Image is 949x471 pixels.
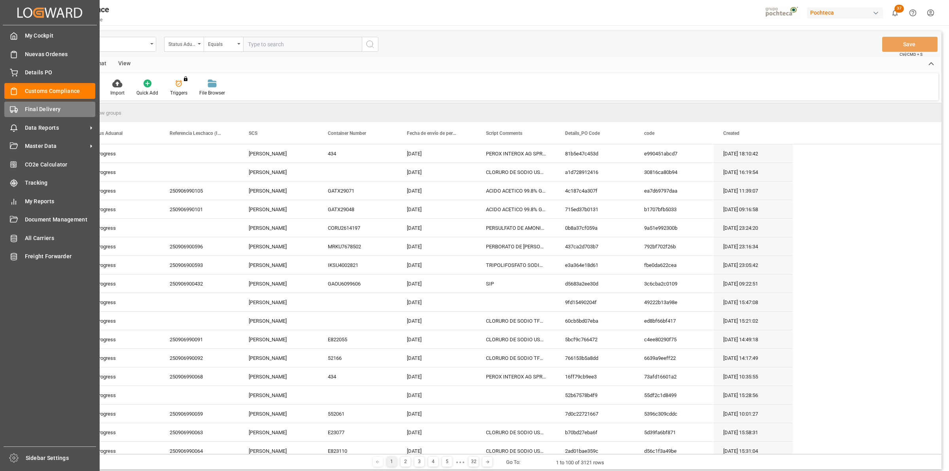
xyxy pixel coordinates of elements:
[81,330,160,348] div: In progress
[81,182,160,200] div: In progress
[4,65,95,80] a: Details PO
[397,423,476,441] div: [DATE]
[4,83,95,98] a: Customs Compliance
[239,330,318,348] div: [PERSON_NAME]
[397,200,476,218] div: [DATE]
[239,442,318,460] div: [PERSON_NAME]
[239,200,318,218] div: [PERSON_NAME]
[81,219,160,237] div: In progress
[81,423,160,441] div: In progress
[160,182,239,200] div: 250906990105
[714,367,793,386] div: [DATE] 10:35:55
[239,367,318,386] div: [PERSON_NAME]
[807,7,883,19] div: Pochteca
[476,349,556,367] div: CLORURO DE SODIO TFC PUREX S-22.68 IND T
[4,193,95,209] a: My Reports
[397,163,476,181] div: [DATE]
[81,163,160,181] div: In progress
[476,442,556,460] div: CLORURO DE SODIO USP GS 22.68 KG SAC TR
[714,163,793,181] div: [DATE] 16:19:54
[556,274,635,293] div: d5683a2ee30d
[635,200,714,218] div: b1707bfb5033
[556,367,635,386] div: 16ff79cb9ee3
[362,37,378,52] button: search button
[714,423,793,441] div: [DATE] 15:58:31
[476,182,556,200] div: ACIDO ACETICO 99.8% GRANEL [PERSON_NAME] (2194
[239,349,318,367] div: [PERSON_NAME]
[635,144,714,163] div: e990451abcd7
[249,131,257,136] span: SCS
[635,386,714,404] div: 55df2c1d8499
[81,312,793,330] div: Press SPACE to select this row.
[476,274,556,293] div: SIP
[414,457,424,467] div: 3
[199,89,225,96] div: File Browser
[239,256,318,274] div: [PERSON_NAME]
[476,219,556,237] div: PERSULFATO DE AMONIO 25KG SAC (23055)
[556,330,635,348] div: 5bcf9c766472
[714,144,793,163] div: [DATE] 18:10:42
[635,293,714,311] div: 49222b13a98e
[318,349,397,367] div: 52166
[635,330,714,348] div: c4ee80290f75
[635,367,714,386] div: 73afd16601a2
[318,330,397,348] div: E822055
[25,179,96,187] span: Tracking
[714,386,793,404] div: [DATE] 15:28:56
[556,312,635,330] div: 60cb5bd07eba
[318,237,397,255] div: MRKU7678502
[476,237,556,255] div: PERBORATO DE [PERSON_NAME] EVO S-25KG
[556,459,604,467] div: 1 to 100 of 3121 rows
[397,367,476,386] div: [DATE]
[556,349,635,367] div: 766153b5a8dd
[635,405,714,423] div: 5396c309cddc
[714,405,793,423] div: [DATE] 10:01:27
[635,423,714,441] div: 5d39fa6bf871
[81,256,793,274] div: Press SPACE to select this row.
[476,423,556,441] div: CLORURO DE SODIO USP GS 22.68 KG SAC TR
[81,386,160,404] div: In progress
[318,200,397,218] div: GATX29048
[714,274,793,293] div: [DATE] 09:22:51
[635,442,714,460] div: d56c1f3a49be
[723,131,739,136] span: Created
[4,212,95,227] a: Document Management
[886,4,904,22] button: show 37 new notifications
[714,330,793,348] div: [DATE] 14:49:18
[25,87,96,95] span: Customs Compliance
[397,442,476,460] div: [DATE]
[160,423,239,441] div: 250906990063
[644,131,654,136] span: code
[4,157,95,172] a: CO2e Calculator
[239,182,318,200] div: [PERSON_NAME]
[894,5,904,13] span: 37
[556,182,635,200] div: 4c187c4a307f
[556,144,635,163] div: 81b5e47c453d
[81,312,160,330] div: In progress
[239,293,318,311] div: [PERSON_NAME]
[160,330,239,348] div: 250906990091
[469,457,478,467] div: 32
[714,349,793,367] div: [DATE] 14:17:49
[160,237,239,255] div: 250906900596
[112,57,136,71] div: View
[81,144,160,163] div: In progress
[486,131,522,136] span: Script Comments
[25,197,96,206] span: My Reports
[635,237,714,255] div: 792bf702f26b
[239,144,318,163] div: [PERSON_NAME]
[635,182,714,200] div: ea7d69797daa
[243,37,362,52] input: Type to search
[556,442,635,460] div: 2ad01bae359c
[556,423,635,441] div: b70bd27eba6f
[556,386,635,404] div: 52b67578b4f9
[81,405,793,423] div: Press SPACE to select this row.
[318,144,397,163] div: 434
[160,405,239,423] div: 250906990059
[81,274,160,293] div: In progress
[81,367,793,386] div: Press SPACE to select this row.
[397,293,476,311] div: [DATE]
[318,367,397,386] div: 434
[160,367,239,386] div: 250906990068
[81,367,160,386] div: In progress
